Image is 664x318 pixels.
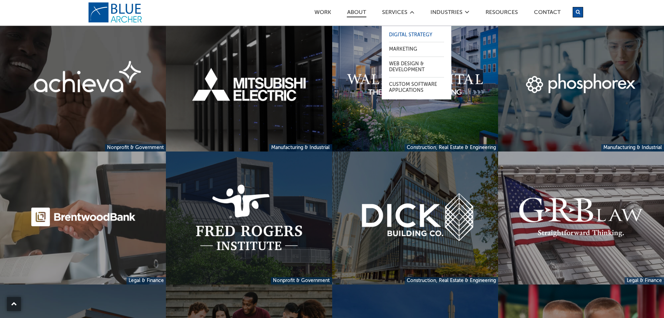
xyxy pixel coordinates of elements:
[430,10,463,17] a: Industries
[271,277,332,284] a: Nonprofit & Government
[389,77,444,98] a: Custom Software Applications
[405,144,498,151] a: Construction, Real Estate & Engineering
[347,10,366,17] a: ABOUT
[269,144,332,151] a: Manufacturing & Industrial
[625,277,664,284] a: Legal & Finance
[127,277,166,284] a: Legal & Finance
[382,10,408,17] a: SERVICES
[405,277,498,284] a: Construction, Real Estate & Engineering
[105,144,166,151] a: Nonprofit & Government
[601,144,664,151] a: Manufacturing & Industrial
[88,2,144,23] a: logo
[534,10,561,17] a: Contact
[389,57,444,77] a: Web Design & Development
[485,10,518,17] a: Resources
[389,42,444,57] a: Marketing
[389,28,444,42] a: Digital Strategy
[314,10,331,17] a: Work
